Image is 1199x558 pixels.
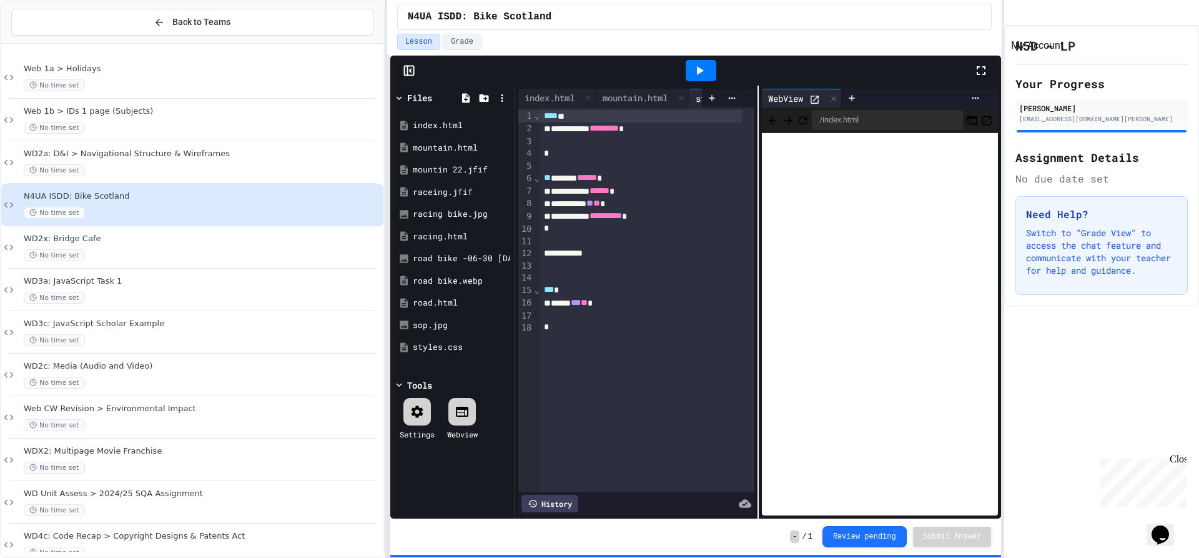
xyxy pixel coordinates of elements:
[518,136,534,148] div: 3
[518,284,534,297] div: 15
[1147,508,1187,546] iframe: chat widget
[1011,38,1063,53] div: My Account
[518,211,534,223] div: 9
[518,185,534,197] div: 7
[24,164,85,176] span: No time set
[980,112,993,127] button: Open in new tab
[518,89,596,107] div: index.html
[413,275,510,287] div: road bike.webp
[518,236,534,248] div: 11
[534,285,540,295] span: Fold line
[11,9,373,36] button: Back to Teams
[24,207,85,219] span: No time set
[24,377,85,389] span: No time set
[1026,207,1177,222] h3: Need Help?
[518,310,534,322] div: 17
[24,292,85,304] span: No time set
[518,110,534,122] div: 1
[1095,454,1187,507] iframe: chat widget
[518,122,534,135] div: 2
[407,379,432,392] div: Tools
[596,89,689,107] div: mountain.html
[518,223,534,236] div: 10
[1026,227,1177,277] p: Switch to "Grade View" to access the chat feature and communicate with your teacher for help and ...
[24,446,381,457] span: WDX2: Multipage Movie Franchise
[24,419,85,431] span: No time set
[172,16,230,29] span: Back to Teams
[923,532,982,542] span: Submit Answer
[413,319,510,332] div: sop.jpg
[767,112,779,127] span: Back
[518,272,534,284] div: 14
[24,504,85,516] span: No time set
[1015,149,1188,166] h2: Assignment Details
[762,92,809,105] div: WebView
[24,276,381,287] span: WD3a: JavaScript Task 1
[1015,171,1188,186] div: No due date set
[518,297,534,309] div: 16
[400,429,435,440] div: Settings
[413,252,510,265] div: road bike -06-30 [DATE].png
[24,319,381,329] span: WD3c: JavaScript Scholar Example
[24,64,381,74] span: Web 1a > Holidays
[802,532,806,542] span: /
[518,147,534,160] div: 4
[965,112,978,127] button: Console
[24,361,381,372] span: WD2c: Media (Audio and Video)
[24,531,381,542] span: WD4c: Code Recap > Copyright Designs & Patents Act
[812,110,963,130] div: /index.html
[24,249,85,261] span: No time set
[521,495,578,512] div: History
[5,5,86,79] div: Chat with us now!Close
[443,34,481,50] button: Grade
[413,164,510,176] div: mountin 22.jfif
[782,112,794,127] span: Forward
[518,172,534,185] div: 6
[413,119,510,132] div: index.html
[24,191,381,202] span: N4UA ISDD: Bike Scotland
[24,404,381,414] span: Web CW Revision > Environmental Impact
[24,106,381,117] span: Web 1b > IDs 1 page (Subjects)
[24,79,85,91] span: No time set
[24,234,381,244] span: WD2x: Bridge Cafe
[797,112,809,127] button: Refresh
[447,429,478,440] div: Webview
[534,111,540,121] span: Fold line
[407,91,432,104] div: Files
[518,322,534,334] div: 18
[24,122,85,134] span: No time set
[762,89,842,107] div: WebView
[1015,75,1188,92] h2: Your Progress
[822,526,907,547] button: Review pending
[413,186,510,199] div: raceing.jfif
[413,142,510,154] div: mountain.html
[1015,37,1075,54] h1: N5D - LP
[790,531,799,543] span: -
[762,133,998,516] iframe: Web Preview
[689,89,767,107] div: styles.css
[24,462,85,474] span: No time set
[408,9,551,24] span: N4UA ISDD: Bike Scotland
[413,341,510,354] div: styles.css
[518,160,534,172] div: 5
[518,91,581,104] div: index.html
[518,247,534,260] div: 12
[24,149,381,159] span: WD2a: D&I > Navigational Structure & Wireframes
[24,334,85,346] span: No time set
[689,92,752,105] div: styles.css
[518,197,534,210] div: 8
[534,173,540,183] span: Fold line
[1019,114,1184,124] div: [EMAIL_ADDRESS][DOMAIN_NAME][PERSON_NAME]
[413,231,510,243] div: racing.html
[413,297,510,309] div: road.html
[518,260,534,272] div: 13
[24,489,381,499] span: WD Unit Assess > 2024/25 SQA Assignment
[808,532,812,542] span: 1
[413,208,510,221] div: racing bike.jpg
[397,34,440,50] button: Lesson
[1019,102,1184,114] div: [PERSON_NAME]
[913,527,992,547] button: Submit Answer
[596,91,674,104] div: mountain.html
